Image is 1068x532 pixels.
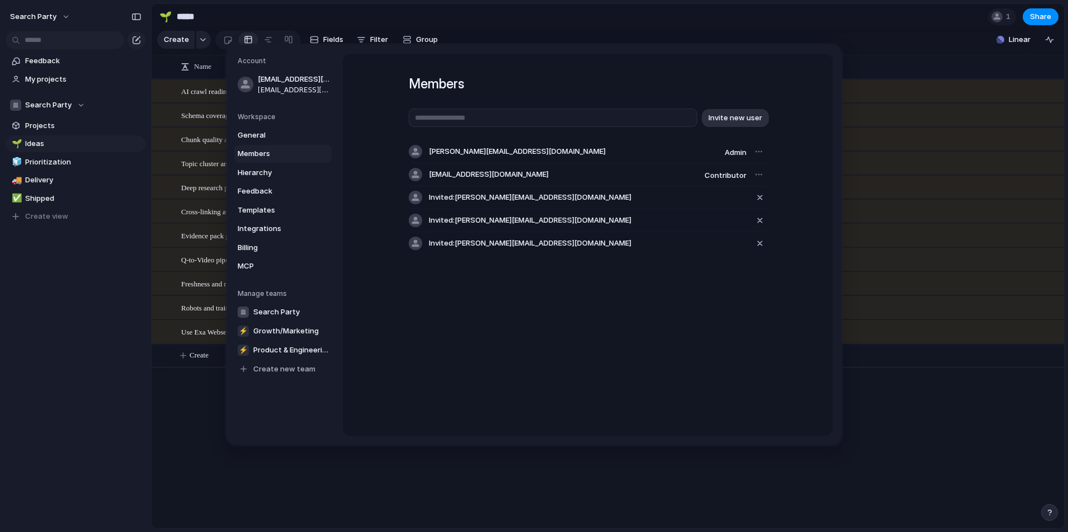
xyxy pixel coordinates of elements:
[429,146,606,157] span: [PERSON_NAME][EMAIL_ADDRESS][DOMAIN_NAME]
[253,345,328,356] span: Product & Engineering
[429,215,631,226] span: Invited: [PERSON_NAME][EMAIL_ADDRESS][DOMAIN_NAME]
[409,74,767,94] h1: Members
[234,163,332,181] a: Hierarchy
[253,364,315,375] span: Create new team
[234,257,332,275] a: MCP
[429,169,549,180] span: [EMAIL_ADDRESS][DOMAIN_NAME]
[725,148,746,157] span: Admin
[238,56,332,66] h5: Account
[258,74,329,85] span: [EMAIL_ADDRESS][DOMAIN_NAME]
[253,307,300,318] span: Search Party
[238,167,309,178] span: Hierarchy
[238,288,332,298] h5: Manage teams
[238,344,249,355] div: ⚡
[238,325,249,336] div: ⚡
[702,109,769,126] button: Invite new user
[238,223,309,234] span: Integrations
[258,84,329,95] span: [EMAIL_ADDRESS][DOMAIN_NAME]
[238,186,309,197] span: Feedback
[234,145,332,163] a: Members
[253,326,319,337] span: Growth/Marketing
[234,238,332,256] a: Billing
[238,242,309,253] span: Billing
[234,126,332,144] a: General
[238,111,332,121] h5: Workspace
[234,201,332,219] a: Templates
[238,129,309,140] span: General
[429,192,631,203] span: Invited: [PERSON_NAME][EMAIL_ADDRESS][DOMAIN_NAME]
[238,261,309,272] span: MCP
[234,70,332,98] a: [EMAIL_ADDRESS][DOMAIN_NAME][EMAIL_ADDRESS][DOMAIN_NAME]
[234,303,332,321] a: Search Party
[705,171,746,180] span: Contributor
[234,220,332,238] a: Integrations
[238,148,309,159] span: Members
[234,182,332,200] a: Feedback
[429,238,631,249] span: Invited: [PERSON_NAME][EMAIL_ADDRESS][DOMAIN_NAME]
[234,322,332,340] a: ⚡Growth/Marketing
[238,204,309,215] span: Templates
[708,112,762,124] span: Invite new user
[234,360,332,378] a: Create new team
[234,341,332,359] a: ⚡Product & Engineering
